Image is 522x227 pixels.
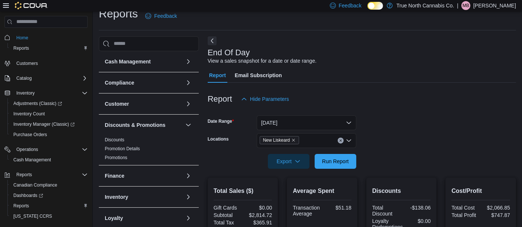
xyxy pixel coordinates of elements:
[16,172,32,178] span: Reports
[338,138,344,144] button: Clear input
[13,33,31,42] a: Home
[451,205,479,211] div: Total Cost
[238,92,292,106] button: Hide Parameters
[208,36,217,45] button: Next
[184,99,193,108] button: Customer
[346,138,352,144] button: Open list of options
[10,44,32,53] a: Reports
[214,220,241,226] div: Total Tax
[7,119,91,129] a: Inventory Manager (Classic)
[403,205,431,211] div: -$138.06
[184,171,193,180] button: Finance
[142,9,180,23] a: Feedback
[10,181,88,190] span: Canadian Compliance
[13,170,35,179] button: Reports
[1,88,91,98] button: Inventory
[105,121,182,129] button: Discounts & Promotions
[105,79,134,86] h3: Compliance
[10,212,88,221] span: Washington CCRS
[105,214,123,222] h3: Loyalty
[184,214,193,223] button: Loyalty
[208,48,250,57] h3: End Of Day
[10,155,88,164] span: Cash Management
[13,59,88,68] span: Customers
[13,213,52,219] span: [US_STATE] CCRS
[208,57,317,65] div: View a sales snapshot for a date or date range.
[184,121,193,129] button: Discounts & Promotions
[105,172,124,180] h3: Finance
[13,193,43,198] span: Dashboards
[244,205,272,211] div: $0.00
[457,1,458,10] p: |
[406,218,431,224] div: $0.00
[214,187,272,195] h2: Total Sales ($)
[16,35,28,41] span: Home
[184,78,193,87] button: Compliance
[105,79,182,86] button: Compliance
[16,75,32,81] span: Catalog
[10,44,88,53] span: Reports
[7,201,91,211] button: Reports
[482,212,510,218] div: $747.87
[396,1,454,10] p: True North Cannabis Co.
[13,157,51,163] span: Cash Management
[10,99,65,108] a: Adjustments (Classic)
[1,170,91,180] button: Reports
[10,120,88,129] span: Inventory Manager (Classic)
[15,2,48,9] img: Cova
[16,60,38,66] span: Customers
[13,111,45,117] span: Inventory Count
[13,74,35,83] button: Catalog
[7,98,91,109] a: Adjustments (Classic)
[10,201,32,210] a: Reports
[208,95,232,103] h3: Report
[10,212,55,221] a: [US_STATE] CCRS
[208,136,229,142] label: Locations
[7,180,91,190] button: Canadian Compliance
[235,68,282,83] span: Email Subscription
[451,212,479,218] div: Total Profit
[16,147,38,152] span: Operations
[322,158,349,165] span: Run Report
[244,212,272,218] div: $2,814.72
[1,32,91,43] button: Home
[13,101,62,106] span: Adjustments (Classic)
[1,144,91,155] button: Operations
[208,118,234,124] label: Date Range
[99,135,199,165] div: Discounts & Promotions
[105,137,124,143] span: Discounts
[263,136,290,144] span: New Liskeard
[99,6,138,21] h1: Reports
[7,129,91,140] button: Purchase Orders
[10,201,88,210] span: Reports
[372,187,431,195] h2: Discounts
[272,154,305,169] span: Export
[105,193,128,201] h3: Inventory
[10,120,78,129] a: Inventory Manager (Classic)
[105,100,182,108] button: Customer
[268,154,309,169] button: Export
[105,137,124,142] a: Discounts
[473,1,516,10] p: [PERSON_NAME]
[293,205,321,217] div: Transaction Average
[214,205,241,211] div: Gift Cards
[13,170,88,179] span: Reports
[105,146,140,151] a: Promotion Details
[7,190,91,201] a: Dashboards
[13,45,29,51] span: Reports
[105,155,127,161] span: Promotions
[105,58,182,65] button: Cash Management
[13,89,38,98] button: Inventory
[10,109,48,118] a: Inventory Count
[451,187,510,195] h2: Cost/Profit
[372,205,400,217] div: Total Discount
[10,181,60,190] a: Canadian Compliance
[461,1,470,10] div: Michael Baingo
[13,203,29,209] span: Reports
[13,74,88,83] span: Catalog
[291,138,296,142] button: Remove New Liskeard from selection in this group
[7,155,91,165] button: Cash Management
[324,205,351,211] div: $51.18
